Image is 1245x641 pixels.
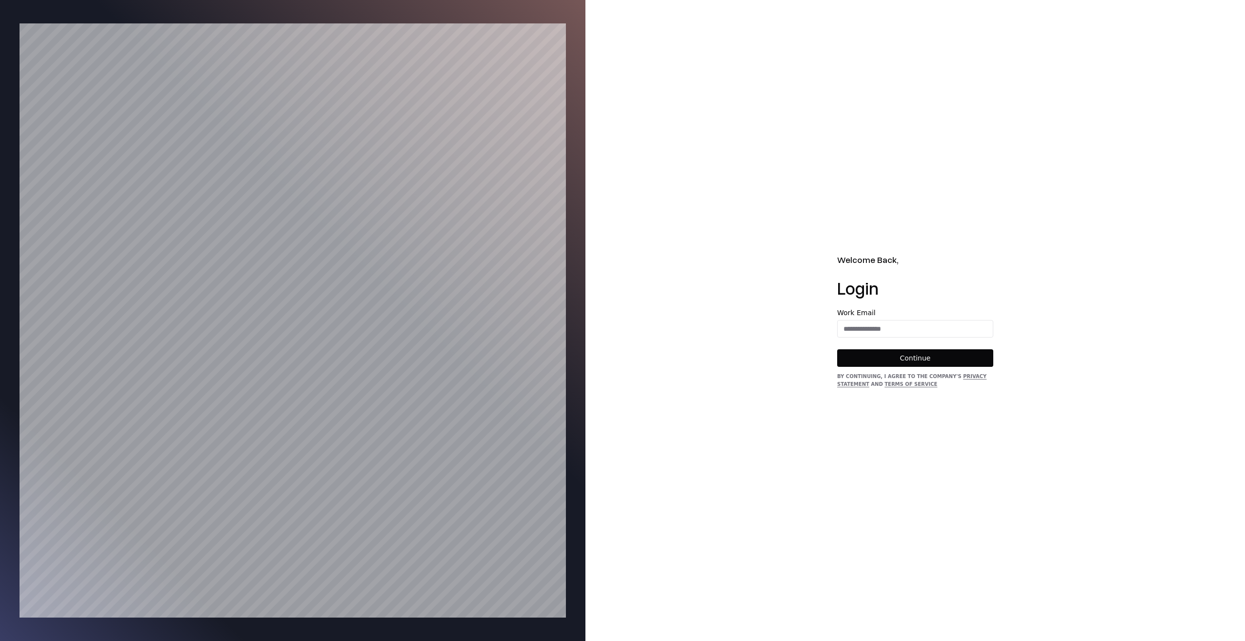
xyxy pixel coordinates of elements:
[837,278,993,298] h1: Login
[837,253,993,266] h2: Welcome Back,
[884,381,937,387] a: Terms of Service
[837,373,993,388] div: By continuing, I agree to the Company's and
[837,349,993,367] button: Continue
[837,374,986,387] a: Privacy Statement
[837,309,993,316] label: Work Email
